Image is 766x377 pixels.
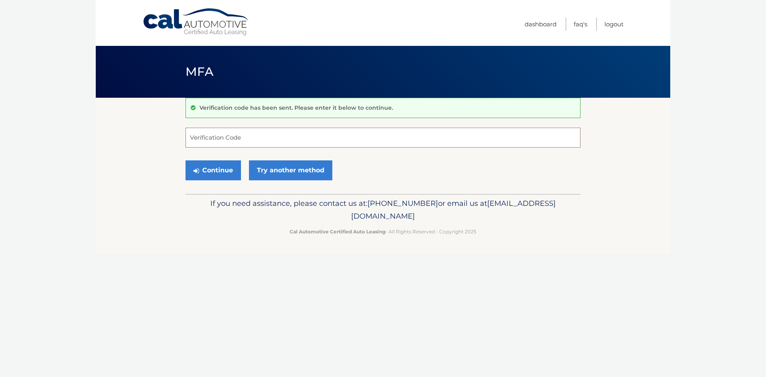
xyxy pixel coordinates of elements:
button: Continue [186,160,241,180]
a: Dashboard [525,18,557,31]
strong: Cal Automotive Certified Auto Leasing [290,229,385,235]
a: Logout [604,18,624,31]
span: [PHONE_NUMBER] [367,199,438,208]
a: FAQ's [574,18,587,31]
p: If you need assistance, please contact us at: or email us at [191,197,575,223]
a: Cal Automotive [142,8,250,36]
input: Verification Code [186,128,580,148]
p: Verification code has been sent. Please enter it below to continue. [199,104,393,111]
p: - All Rights Reserved - Copyright 2025 [191,227,575,236]
span: MFA [186,64,213,79]
span: [EMAIL_ADDRESS][DOMAIN_NAME] [351,199,556,221]
a: Try another method [249,160,332,180]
